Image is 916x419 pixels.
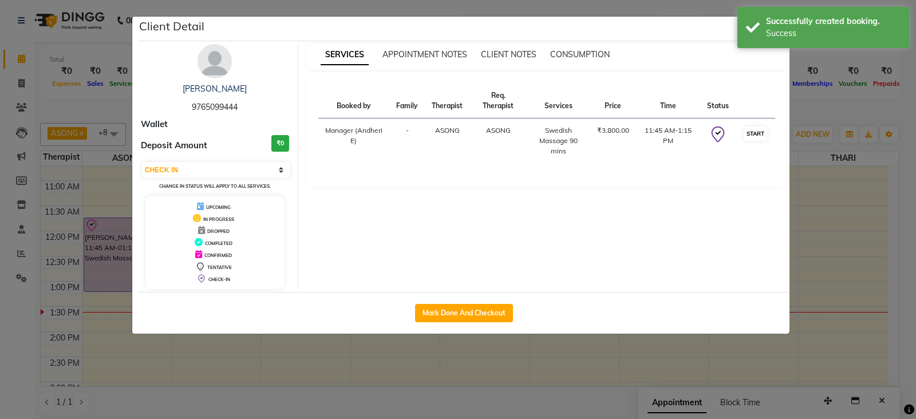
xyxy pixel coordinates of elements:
span: CONFIRMED [204,252,232,258]
span: COMPLETED [205,240,232,246]
th: Req. Therapist [469,84,527,118]
div: Success [766,27,901,39]
th: Price [590,84,636,118]
th: Time [636,84,700,118]
span: CONSUMPTION [550,49,610,60]
td: - [389,118,425,164]
h5: Client Detail [139,18,204,35]
span: Wallet [141,118,168,131]
th: Therapist [425,84,469,118]
a: [PERSON_NAME] [183,84,247,94]
span: APPOINTMENT NOTES [382,49,467,60]
span: 9765099444 [192,102,238,112]
th: Status [700,84,736,118]
span: UPCOMING [206,204,231,210]
span: DROPPED [207,228,230,234]
span: IN PROGRESS [203,216,234,222]
span: ASONG [435,126,460,135]
span: CLIENT NOTES [481,49,536,60]
div: Successfully created booking. [766,15,901,27]
img: avatar [198,44,232,78]
button: START [744,127,767,141]
span: ASONG [486,126,511,135]
h3: ₹0 [271,135,289,152]
span: CHECK-IN [208,276,230,282]
th: Booked by [318,84,390,118]
td: Manager (Andheri E) [318,118,390,164]
span: Deposit Amount [141,139,207,152]
small: Change in status will apply to all services. [159,183,271,189]
span: SERVICES [321,45,369,65]
span: TENTATIVE [207,264,232,270]
td: 11:45 AM-1:15 PM [636,118,700,164]
th: Services [527,84,590,118]
th: Family [389,84,425,118]
div: ₹3,800.00 [597,125,629,136]
div: Swedish Massage 90 mins [534,125,583,156]
button: Mark Done And Checkout [415,304,513,322]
